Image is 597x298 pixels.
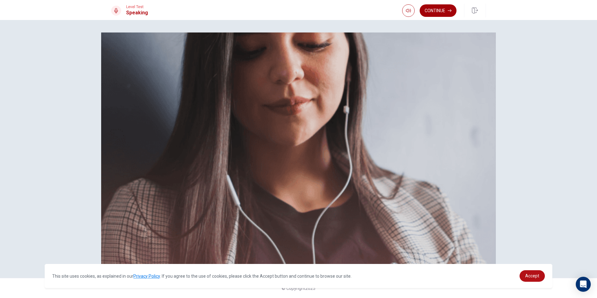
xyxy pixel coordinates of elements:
[282,286,315,291] span: © Copyright 2025
[576,277,591,292] div: Open Intercom Messenger
[420,4,456,17] button: Continue
[126,9,148,17] h1: Speaking
[133,274,160,279] a: Privacy Policy
[525,273,539,278] span: Accept
[45,264,552,288] div: cookieconsent
[101,32,496,266] img: speaking intro
[520,270,545,282] a: dismiss cookie message
[126,5,148,9] span: Level Test
[52,274,352,279] span: This site uses cookies, as explained in our . If you agree to the use of cookies, please click th...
